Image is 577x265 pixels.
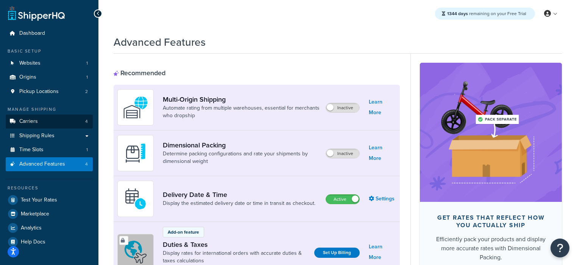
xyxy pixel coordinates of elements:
li: Advanced Features [6,157,93,171]
a: Websites1 [6,56,93,70]
span: Dashboard [19,30,45,37]
a: Multi-Origin Shipping [163,95,320,104]
p: Add-on feature [168,229,199,236]
a: Duties & Taxes [163,240,308,249]
img: WatD5o0RtDAAAAAElFTkSuQmCC [122,94,149,121]
span: Test Your Rates [21,197,57,203]
label: Active [326,195,359,204]
li: Origins [6,70,93,84]
button: Open Resource Center [550,239,569,257]
a: Pickup Locations2 [6,85,93,99]
span: Help Docs [21,239,45,245]
a: Determine packing configurations and rate your shipments by dimensional weight [163,150,320,165]
strong: 1344 days [447,10,468,17]
li: Pickup Locations [6,85,93,99]
li: Time Slots [6,143,93,157]
span: Analytics [21,225,42,231]
h1: Advanced Features [114,35,206,50]
img: DTVBYsAAAAAASUVORK5CYII= [122,140,149,166]
a: Automate rating from multiple warehouses, essential for merchants who dropship [163,104,320,119]
span: Advanced Features [19,161,65,167]
a: Display rates for international orders with accurate duties & taxes calculations [163,250,308,265]
a: Analytics [6,221,93,235]
span: 1 [86,60,88,67]
div: Get rates that reflect how you actually ship [432,214,550,229]
a: Settings [369,194,396,204]
div: Efficiently pack your products and display more accurate rates with Dimensional Packing. [432,235,550,262]
span: remaining on your Free Trial [447,10,526,17]
a: Learn More [369,242,396,263]
span: 1 [86,74,88,81]
span: Carriers [19,118,38,125]
li: Carriers [6,115,93,129]
a: Time Slots1 [6,143,93,157]
span: Origins [19,74,36,81]
span: Shipping Rules [19,133,55,139]
a: Help Docs [6,235,93,249]
a: Learn More [369,143,396,164]
span: 1 [86,147,88,153]
a: Delivery Date & Time [163,191,315,199]
label: Inactive [326,149,359,158]
div: Resources [6,185,93,191]
span: Marketplace [21,211,49,217]
div: Basic Setup [6,48,93,54]
img: gfkeb5ejjkALwAAAABJRU5ErkJggg== [122,186,149,212]
a: Carriers4 [6,115,93,129]
a: Learn More [369,97,396,118]
span: Pickup Locations [19,88,59,95]
span: 4 [85,118,88,125]
a: Shipping Rules [6,129,93,143]
a: Advanced Features4 [6,157,93,171]
a: Test Your Rates [6,193,93,207]
label: Inactive [326,103,359,112]
div: Manage Shipping [6,106,93,113]
a: Origins1 [6,70,93,84]
a: Display the estimated delivery date or time in transit as checkout. [163,200,315,207]
span: Websites [19,60,41,67]
span: 4 [85,161,88,167]
li: Websites [6,56,93,70]
div: Recommended [114,69,165,77]
a: Set Up Billing [314,248,360,258]
span: Time Slots [19,147,44,153]
img: feature-image-dim-d40ad3071a2b3c8e08177464837368e35600d3c5e73b18a22c1e4bb210dc32ac.png [431,74,550,191]
a: Dashboard [6,26,93,40]
a: Marketplace [6,207,93,221]
a: Dimensional Packing [163,141,320,149]
span: 2 [85,88,88,95]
